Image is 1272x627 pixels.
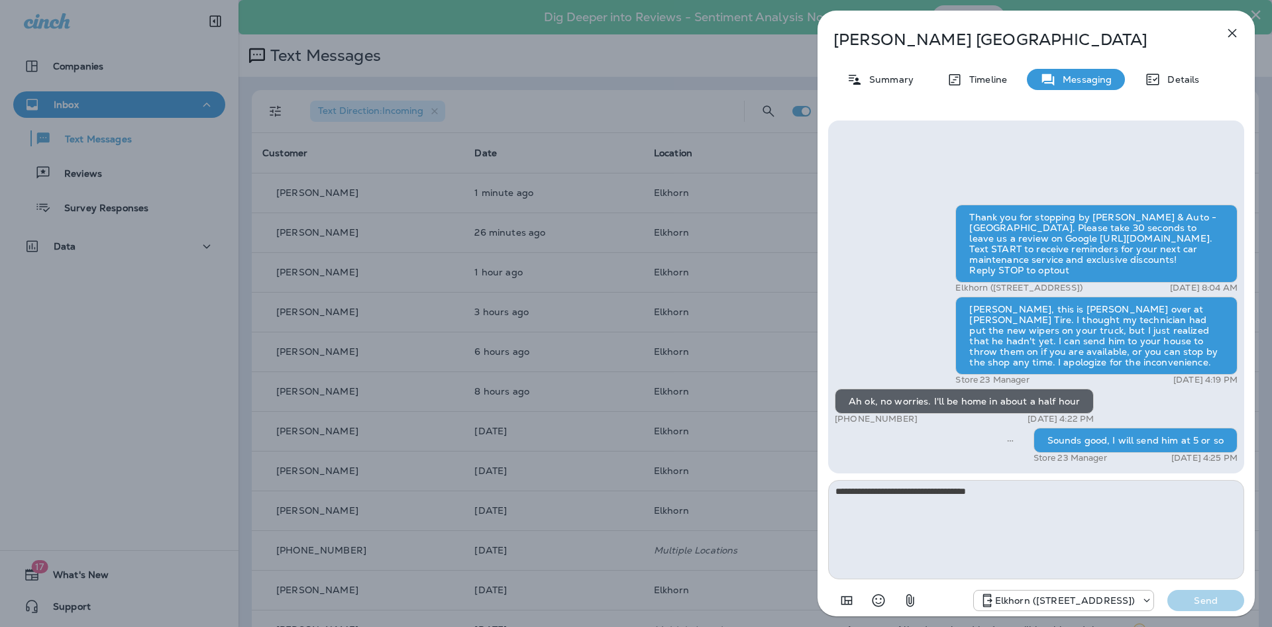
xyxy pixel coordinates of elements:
[995,595,1136,606] p: Elkhorn ([STREET_ADDRESS])
[863,74,914,85] p: Summary
[963,74,1007,85] p: Timeline
[1056,74,1112,85] p: Messaging
[1170,283,1238,293] p: [DATE] 8:04 AM
[865,587,892,614] button: Select an emoji
[835,414,918,424] p: [PHONE_NUMBER]
[1028,414,1094,424] p: [DATE] 4:22 PM
[1033,453,1107,463] p: Store 23 Manager
[835,389,1094,414] div: Ah ok, no worries. I'll be home in about a half hour
[974,593,1154,608] div: +1 (402) 502-7400
[955,205,1238,283] div: Thank you for stopping by [PERSON_NAME] & Auto - [GEOGRAPHIC_DATA]. Please take 30 seconds to lea...
[833,30,1195,49] p: [PERSON_NAME] [GEOGRAPHIC_DATA]
[1173,375,1238,385] p: [DATE] 4:19 PM
[955,375,1029,385] p: Store 23 Manager
[833,587,860,614] button: Add in a premade template
[1171,453,1238,463] p: [DATE] 4:25 PM
[1033,428,1238,453] div: Sounds good, I will send him at 5 or so
[1161,74,1199,85] p: Details
[955,297,1238,375] div: [PERSON_NAME], this is [PERSON_NAME] over at [PERSON_NAME] Tire. I thought my technician had put ...
[955,283,1083,293] p: Elkhorn ([STREET_ADDRESS])
[1007,434,1014,446] span: Sent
